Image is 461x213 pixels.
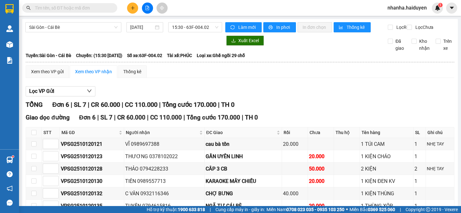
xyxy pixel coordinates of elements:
td: VPSG2510120130 [60,175,124,187]
span: message [7,200,13,206]
span: 15:30 - 63F-004.02 [172,23,218,32]
div: 20.000 [309,202,333,210]
span: Đã giao [393,38,407,52]
strong: 0369 525 060 [368,207,395,212]
span: Sài Gòn - Cái Bè [29,23,118,32]
strong: 0708 023 035 - 0935 103 250 [286,207,344,212]
img: warehouse-icon [6,41,13,48]
span: | [97,114,99,121]
span: Đơn 6 [52,101,69,108]
div: 1 [414,202,425,210]
span: | [242,114,243,121]
div: THƯƠNG 0378102022 [125,152,203,160]
button: plus [127,3,138,14]
span: down [87,88,92,94]
img: logo-vxr [5,4,14,14]
img: icon-new-feature [435,5,440,11]
div: 1 KIỆN THÙNG [361,190,412,197]
div: VPSG2510120128 [61,165,123,173]
span: Tổng cước 170.000 [162,101,216,108]
span: Thống kê [347,24,366,31]
button: aim [157,3,168,14]
span: Mã GD [61,129,118,136]
div: TIÊN 0989557713 [125,177,203,185]
th: Rồi [282,127,308,138]
span: Tài xế: PHÚC [167,52,192,59]
th: Ghi chú [426,127,454,138]
span: Miền Nam [266,206,344,213]
span: ĐC Giao [206,129,275,136]
div: 1 [414,152,425,160]
span: Lọc Rồi [394,24,411,31]
div: VPSG2510120130 [61,177,123,185]
span: | [210,206,211,213]
button: file-add [142,3,153,14]
span: plus [131,6,135,10]
button: caret-down [446,3,457,14]
span: SL 7 [74,101,86,108]
div: C VÂN 0932116346 [125,190,203,197]
div: VPSG2510120135 [61,202,123,210]
span: TỔNG [26,101,43,108]
span: | [218,101,220,108]
span: Miền Bắc [349,206,395,213]
div: 20.000 [309,152,333,160]
span: | [159,101,161,108]
div: Xem theo VP nhận [75,68,112,75]
span: Loại xe: Ghế ngồi 29 chỗ [197,52,245,59]
span: | [400,206,401,213]
span: TH 0 [245,114,258,121]
span: TH 0 [221,101,234,108]
span: CC 110.000 [125,101,157,108]
span: question-circle [7,171,13,177]
span: CR 60.000 [91,101,120,108]
span: | [71,101,72,108]
span: | [88,101,89,108]
div: 1 KIỆN CHÁO [361,152,412,160]
span: Đơn 6 [79,114,96,121]
input: Tìm tên, số ĐT hoặc mã đơn [35,4,110,11]
span: 1 [439,3,441,7]
span: Lọc VP Gửi [29,87,54,95]
span: printer [268,25,274,30]
button: Lọc VP Gửi [26,86,95,96]
span: Tổng cước 170.000 [187,114,240,121]
div: 2 KIỆN [361,165,412,173]
button: downloadXuất Excel [226,35,264,46]
strong: 1900 633 818 [178,207,205,212]
span: | [122,101,123,108]
span: search [26,6,31,10]
span: caret-down [449,5,455,11]
span: | [147,114,149,121]
span: notification [7,185,13,191]
button: printerIn phơi [263,22,296,32]
span: Số xe: 63F-004.02 [127,52,162,59]
div: 2 [414,165,425,173]
div: Thống kê [123,68,141,75]
span: nhanha.haiduyen [382,4,432,12]
div: NHẸ TAY [427,140,453,147]
div: cau bà tồn [206,140,281,148]
span: Người nhận [126,129,198,136]
button: syncLàm mới [225,22,262,32]
th: Tên hàng [360,127,413,138]
span: Kho nhận [417,38,432,52]
span: Cung cấp máy in - giấy in: [215,206,265,213]
div: 50.000 [309,165,333,173]
sup: 1 [438,3,443,7]
img: solution-icon [6,57,13,64]
span: Lọc Chưa [413,24,434,31]
th: Thu hộ [334,127,360,138]
div: NHẸ TAY [427,165,453,172]
div: GẦN UYÊN LINH [206,152,281,160]
td: VPSG2510120121 [60,138,124,150]
th: Chưa [308,127,334,138]
div: NGÃ TƯ CÁI BÈ [206,202,281,210]
div: VPSG2510120121 [61,140,123,148]
div: CHỢ BƯNG [206,190,281,197]
span: Chuyến: (15:30 [DATE]) [76,52,122,59]
span: CC 110.000 [150,114,182,121]
div: VĨ 0989697388 [125,140,203,148]
button: In đơn chọn [298,22,332,32]
span: | [114,114,116,121]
